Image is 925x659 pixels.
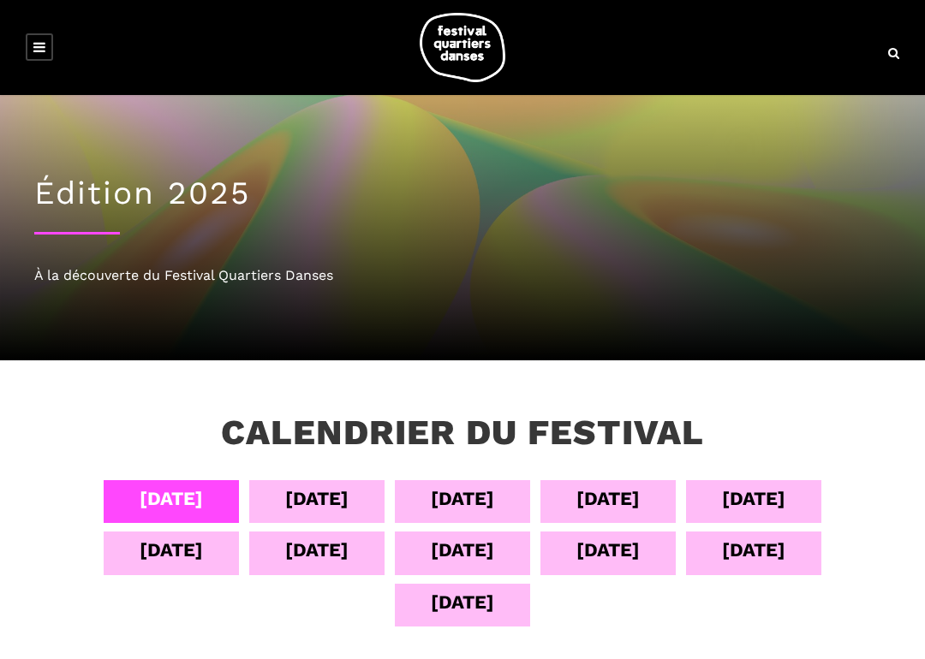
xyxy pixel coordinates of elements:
div: [DATE] [140,535,203,565]
div: [DATE] [285,535,349,565]
div: [DATE] [576,484,640,514]
div: [DATE] [285,484,349,514]
div: [DATE] [431,587,494,617]
h1: Édition 2025 [34,175,891,212]
div: [DATE] [140,484,203,514]
h3: Calendrier du festival [221,412,704,454]
div: [DATE] [431,484,494,514]
div: À la découverte du Festival Quartiers Danses [34,264,891,287]
div: [DATE] [431,535,494,565]
img: logo-fqd-med [420,13,505,82]
div: [DATE] [576,535,640,565]
div: [DATE] [722,484,785,514]
div: [DATE] [722,535,785,565]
